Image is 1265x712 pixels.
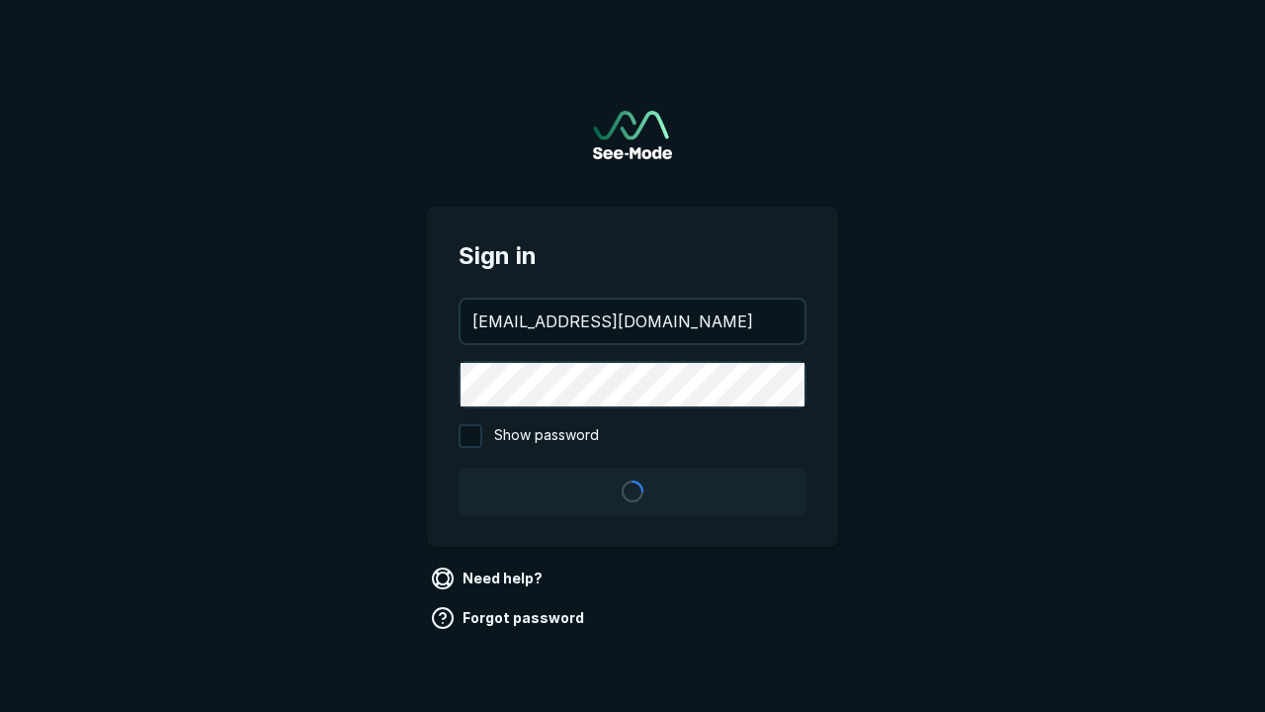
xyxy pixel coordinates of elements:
a: Forgot password [427,602,592,634]
span: Sign in [459,238,806,274]
input: your@email.com [461,300,804,343]
a: Need help? [427,563,550,594]
a: Go to sign in [593,111,672,159]
img: See-Mode Logo [593,111,672,159]
span: Show password [494,424,599,448]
